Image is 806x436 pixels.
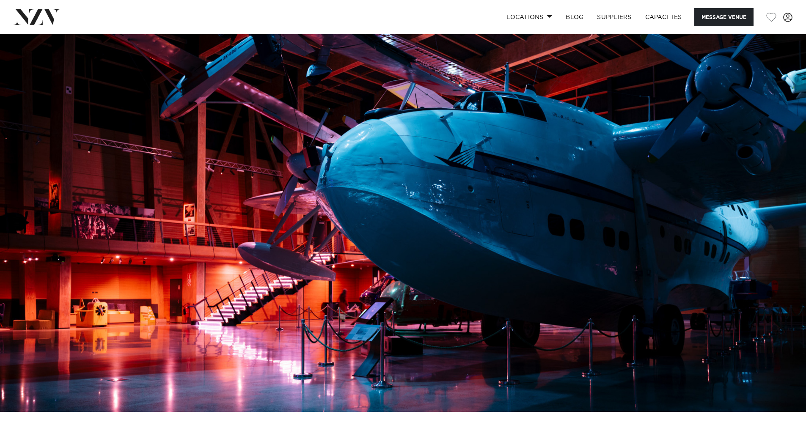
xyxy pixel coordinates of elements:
[638,8,689,26] a: Capacities
[14,9,60,25] img: nzv-logo.png
[694,8,754,26] button: Message Venue
[500,8,559,26] a: Locations
[590,8,638,26] a: SUPPLIERS
[559,8,590,26] a: BLOG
